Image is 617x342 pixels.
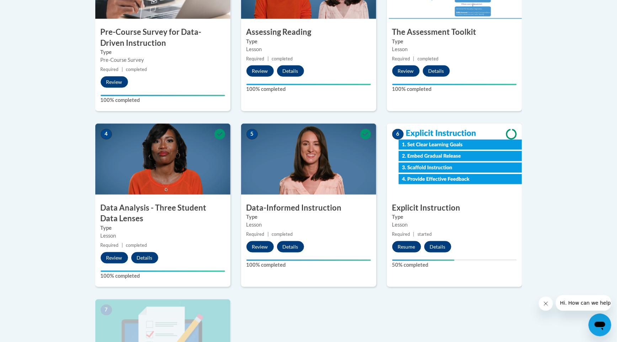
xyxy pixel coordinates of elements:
[392,85,517,93] label: 100% completed
[246,45,371,53] div: Lesson
[272,56,293,61] span: completed
[392,84,517,85] div: Your progress
[392,260,454,261] div: Your progress
[424,241,451,253] button: Details
[267,232,269,237] span: |
[246,85,371,93] label: 100% completed
[101,243,119,248] span: Required
[267,56,269,61] span: |
[241,124,376,195] img: Course Image
[126,243,147,248] span: completed
[101,129,112,140] span: 4
[246,261,371,269] label: 100% completed
[101,48,225,56] label: Type
[392,65,420,77] button: Review
[387,202,522,213] h3: Explicit Instruction
[101,252,128,264] button: Review
[246,232,265,237] span: Required
[392,232,410,237] span: Required
[122,243,123,248] span: |
[272,232,293,237] span: completed
[277,65,304,77] button: Details
[246,213,371,221] label: Type
[387,27,522,38] h3: The Assessment Toolkit
[392,129,404,140] span: 6
[101,56,225,64] div: Pre-Course Survey
[95,202,230,224] h3: Data Analysis - Three Student Data Lenses
[413,56,415,61] span: |
[387,124,522,195] img: Course Image
[101,232,225,240] div: Lesson
[101,271,225,272] div: Your progress
[539,297,553,311] iframe: Close message
[101,224,225,232] label: Type
[126,67,147,72] span: completed
[246,65,274,77] button: Review
[246,221,371,229] div: Lesson
[101,95,225,96] div: Your progress
[101,305,112,315] span: 7
[417,232,432,237] span: started
[392,38,517,45] label: Type
[392,261,517,269] label: 50% completed
[122,67,123,72] span: |
[4,5,58,11] span: Hi. How can we help?
[246,38,371,45] label: Type
[246,129,258,140] span: 5
[423,65,450,77] button: Details
[392,45,517,53] div: Lesson
[246,56,265,61] span: Required
[246,84,371,85] div: Your progress
[392,241,421,253] button: Resume
[95,27,230,49] h3: Pre-Course Survey for Data-Driven Instruction
[101,67,119,72] span: Required
[589,314,611,336] iframe: Button to launch messaging window
[101,96,225,104] label: 100% completed
[101,272,225,280] label: 100% completed
[277,241,304,253] button: Details
[95,124,230,195] img: Course Image
[246,260,371,261] div: Your progress
[556,295,611,311] iframe: Message from company
[101,76,128,88] button: Review
[392,221,517,229] div: Lesson
[417,56,438,61] span: completed
[241,202,376,213] h3: Data-Informed Instruction
[392,213,517,221] label: Type
[392,56,410,61] span: Required
[131,252,158,264] button: Details
[241,27,376,38] h3: Assessing Reading
[246,241,274,253] button: Review
[413,232,415,237] span: |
